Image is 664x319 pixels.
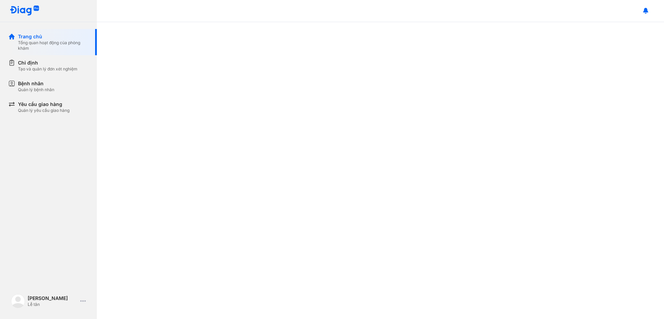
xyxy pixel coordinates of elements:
div: Quản lý bệnh nhân [18,87,54,93]
div: Tạo và quản lý đơn xét nghiệm [18,66,77,72]
div: Bệnh nhân [18,80,54,87]
div: Quản lý yêu cầu giao hàng [18,108,70,113]
div: Lễ tân [28,302,77,307]
img: logo [11,294,25,308]
div: Tổng quan hoạt động của phòng khám [18,40,89,51]
div: Chỉ định [18,59,77,66]
div: Yêu cầu giao hàng [18,101,70,108]
img: logo [10,6,39,16]
div: Trang chủ [18,33,89,40]
div: [PERSON_NAME] [28,295,77,302]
